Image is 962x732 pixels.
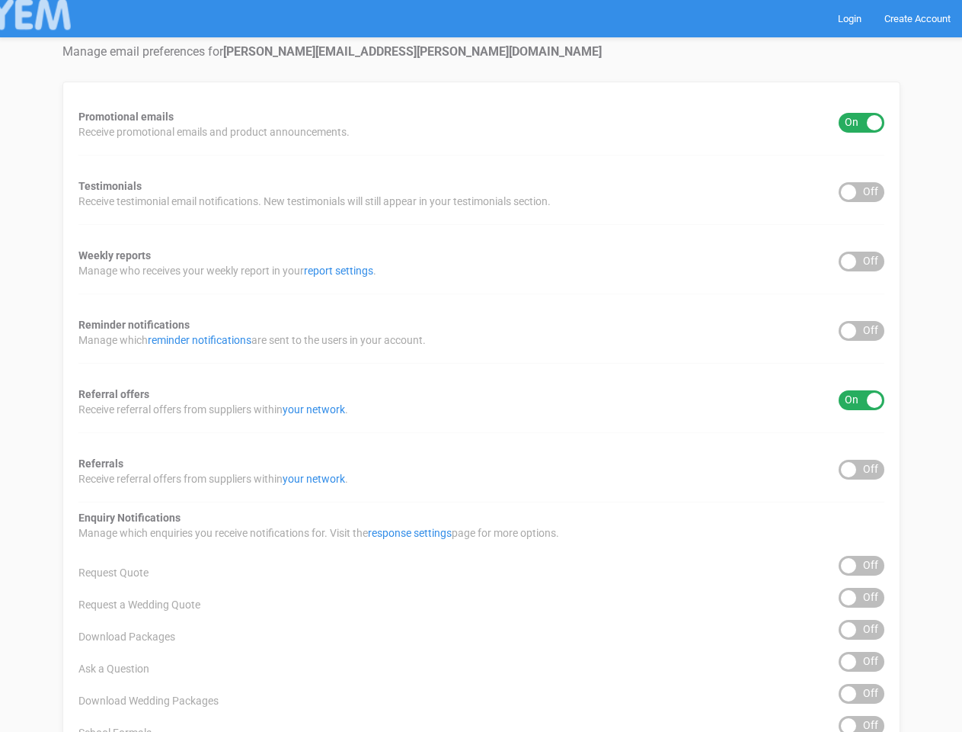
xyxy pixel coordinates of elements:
[78,512,181,524] strong: Enquiry Notifications
[78,388,149,400] strong: Referral offers
[223,44,602,59] strong: [PERSON_NAME][EMAIL_ADDRESS][PERSON_NAME][DOMAIN_NAME]
[368,527,452,539] a: response settings
[304,265,373,277] a: report settings
[78,471,348,486] span: Receive referral offers from suppliers within .
[78,629,175,644] span: Download Packages
[78,457,123,470] strong: Referrals
[283,473,345,485] a: your network
[78,402,348,417] span: Receive referral offers from suppliers within .
[78,319,190,331] strong: Reminder notifications
[283,403,345,416] a: your network
[78,661,149,676] span: Ask a Question
[78,180,142,192] strong: Testimonials
[78,332,426,348] span: Manage which are sent to the users in your account.
[78,525,559,541] span: Manage which enquiries you receive notifications for. Visit the page for more options.
[148,334,251,346] a: reminder notifications
[78,693,219,708] span: Download Wedding Packages
[78,194,551,209] span: Receive testimonial email notifications. New testimonials will still appear in your testimonials ...
[78,249,151,262] strong: Weekly reports
[78,565,149,580] span: Request Quote
[78,124,350,140] span: Receive promotional emails and product announcements.
[62,45,900,59] h4: Manage email preferences for
[78,111,174,123] strong: Promotional emails
[78,597,200,612] span: Request a Wedding Quote
[78,263,376,278] span: Manage who receives your weekly report in your .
